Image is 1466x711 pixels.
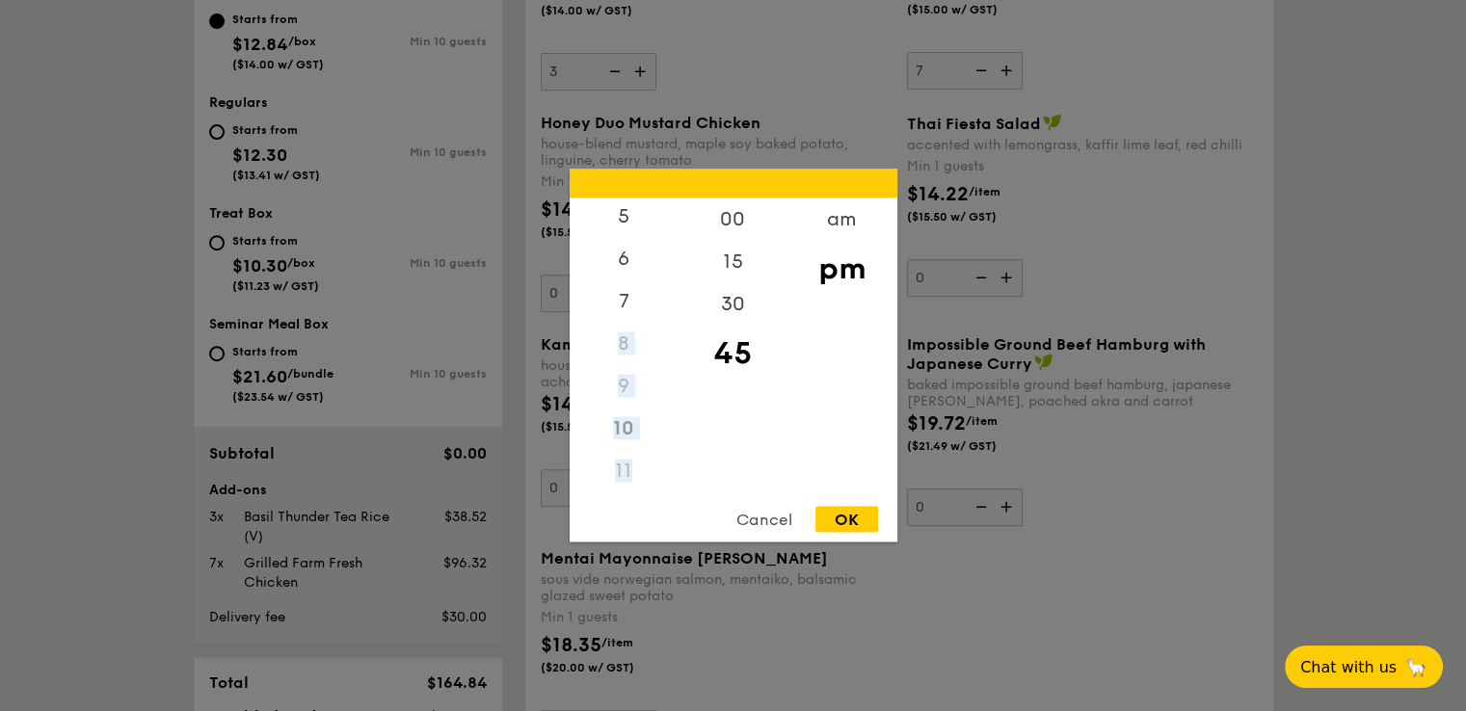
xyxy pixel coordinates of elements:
div: 11 [570,450,679,492]
span: Chat with us [1300,658,1397,676]
div: 5 [570,196,679,238]
div: 00 [679,198,787,241]
div: 15 [679,241,787,283]
div: OK [815,507,878,533]
button: Chat with us🦙 [1285,645,1443,688]
div: Cancel [717,507,812,533]
div: 10 [570,408,679,450]
div: 30 [679,283,787,326]
div: 8 [570,323,679,365]
div: 7 [570,280,679,323]
div: 9 [570,365,679,408]
div: am [787,198,896,241]
div: 6 [570,238,679,280]
span: 🦙 [1404,656,1427,678]
div: 45 [679,326,787,382]
div: pm [787,241,896,297]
